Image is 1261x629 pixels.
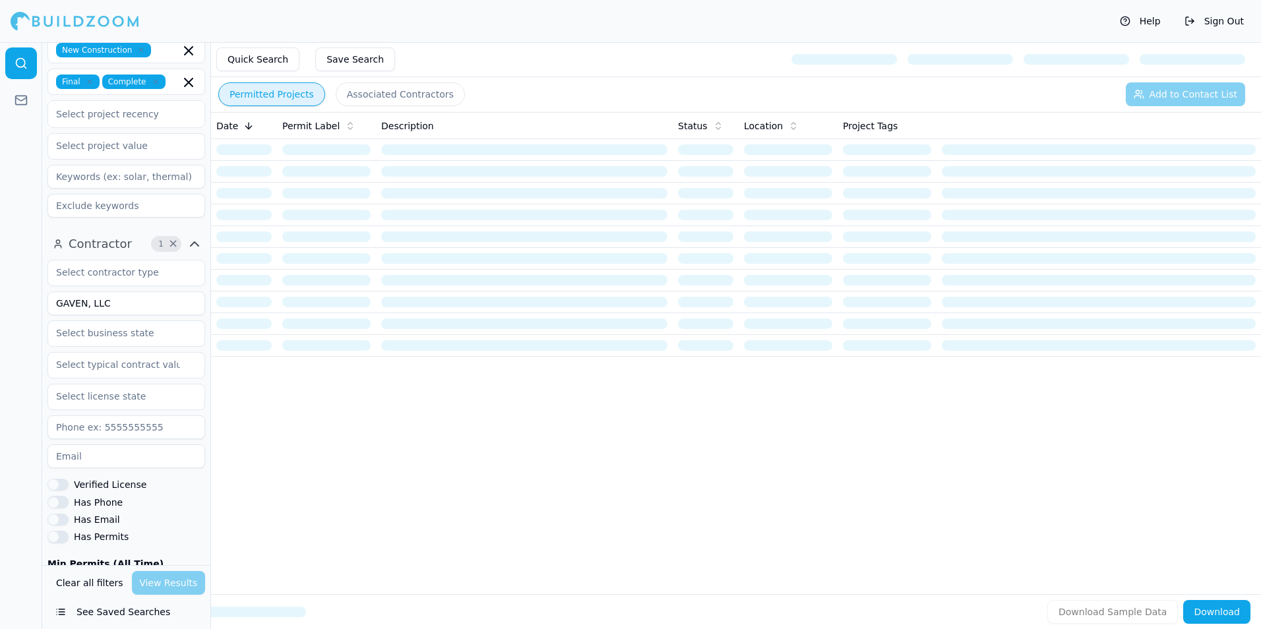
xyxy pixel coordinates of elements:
[282,119,340,133] span: Permit Label
[381,119,434,133] span: Description
[47,233,205,255] button: Contractor1Clear Contractor filters
[47,444,205,468] input: Email
[56,75,100,89] span: Final
[48,353,188,376] input: Select typical contract value
[102,75,166,89] span: Complete
[154,237,168,251] span: 1
[48,134,188,158] input: Select project value
[47,600,205,624] button: See Saved Searches
[47,415,205,439] input: Phone ex: 5555555555
[47,291,205,315] input: Business name
[47,194,205,218] input: Exclude keywords
[48,321,188,345] input: Select business state
[216,119,238,133] span: Date
[74,480,146,489] label: Verified License
[74,515,120,524] label: Has Email
[56,43,151,57] span: New Construction
[1183,600,1250,624] button: Download
[744,119,783,133] span: Location
[74,532,129,541] label: Has Permits
[168,241,178,247] span: Clear Contractor filters
[48,260,188,284] input: Select contractor type
[74,498,123,507] label: Has Phone
[216,47,299,71] button: Quick Search
[1178,11,1250,32] button: Sign Out
[843,119,898,133] span: Project Tags
[315,47,395,71] button: Save Search
[69,235,132,253] span: Contractor
[336,82,465,106] button: Associated Contractors
[47,165,205,189] input: Keywords (ex: solar, thermal)
[218,82,325,106] button: Permitted Projects
[48,384,188,408] input: Select license state
[47,559,205,568] label: Min Permits (All Time)
[678,119,708,133] span: Status
[53,571,127,595] button: Clear all filters
[1113,11,1167,32] button: Help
